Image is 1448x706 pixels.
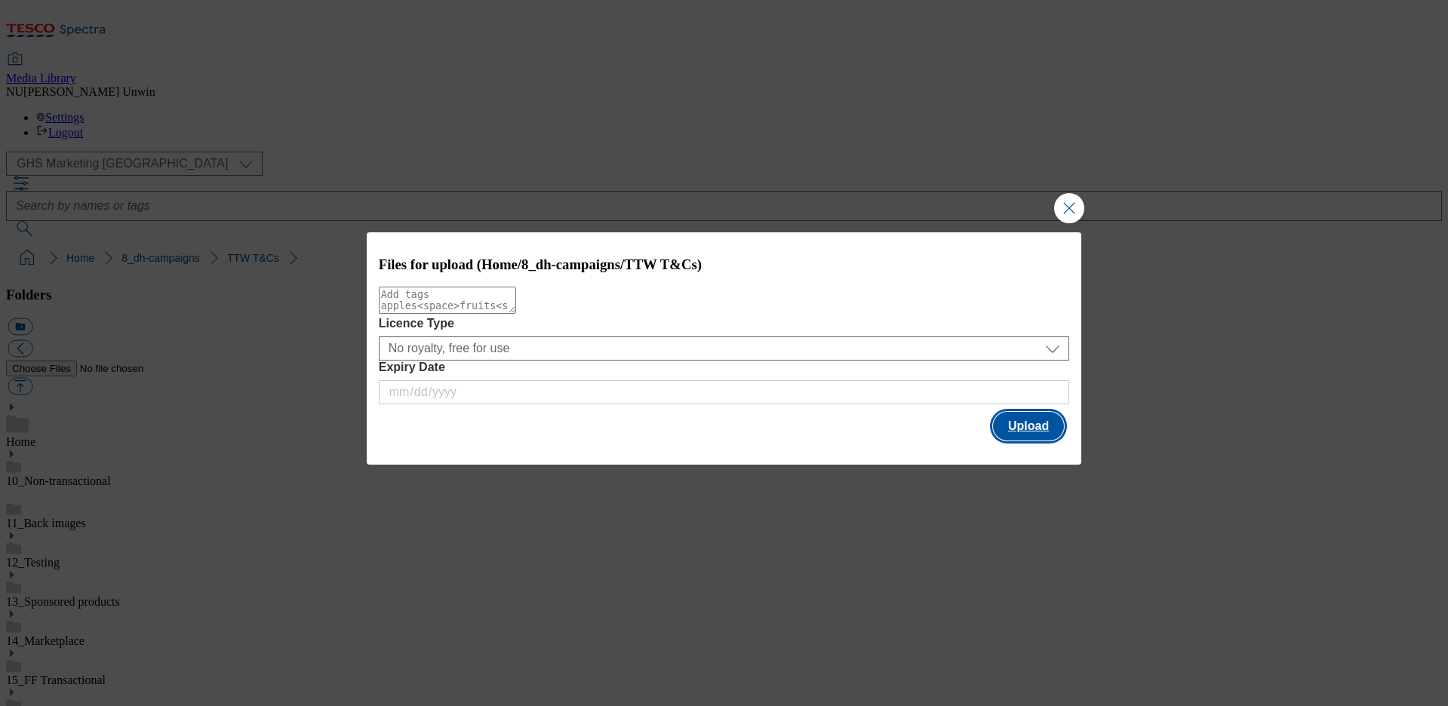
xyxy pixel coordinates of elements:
[379,256,1070,273] h3: Files for upload (Home/8_dh-campaigns/TTW T&Cs)
[367,232,1082,465] div: Modal
[379,317,1070,330] label: Licence Type
[379,361,1070,374] label: Expiry Date
[1054,193,1084,223] button: Close Modal
[993,412,1064,440] button: Upload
